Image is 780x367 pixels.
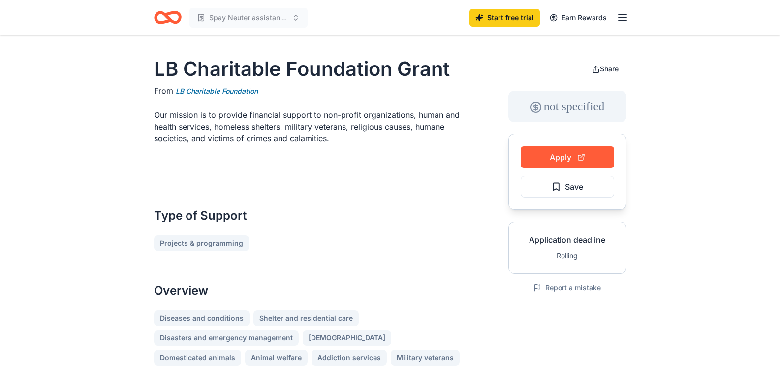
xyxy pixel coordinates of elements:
[189,8,308,28] button: Spay Neuter assistance Program
[517,234,618,246] div: Application deadline
[584,59,626,79] button: Share
[533,282,601,294] button: Report a mistake
[469,9,540,27] a: Start free trial
[154,283,461,299] h2: Overview
[600,65,619,73] span: Share
[154,208,461,224] h2: Type of Support
[517,250,618,262] div: Rolling
[154,235,249,251] a: Projects & programming
[209,12,288,24] span: Spay Neuter assistance Program
[154,6,182,29] a: Home
[565,180,583,193] span: Save
[508,91,626,122] div: not specified
[154,109,461,144] p: Our mission is to provide financial support to non-profit organizations, human and health service...
[176,85,258,97] a: LB Charitable Foundation
[544,9,613,27] a: Earn Rewards
[154,85,461,97] div: From
[521,146,614,168] button: Apply
[154,55,461,83] h1: LB Charitable Foundation Grant
[521,176,614,198] button: Save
